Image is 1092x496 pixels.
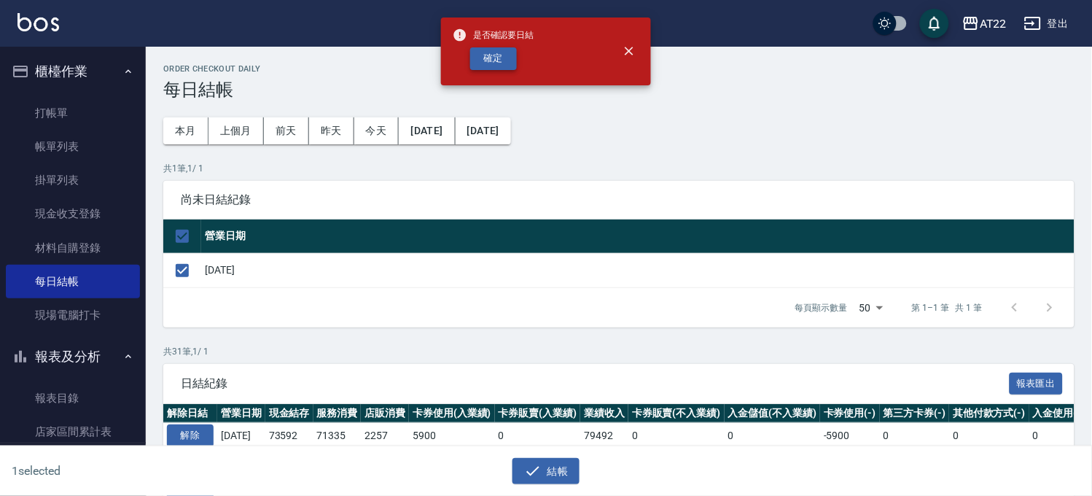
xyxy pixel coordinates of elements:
[6,265,140,298] a: 每日結帳
[470,47,517,70] button: 確定
[167,425,214,447] button: 解除
[6,53,140,90] button: 櫃檯作業
[613,35,645,67] button: close
[1010,376,1064,390] a: 報表匯出
[1029,404,1089,423] th: 入金使用(-)
[912,301,983,314] p: 第 1–1 筆 共 1 筆
[163,117,208,144] button: 本月
[495,423,581,449] td: 0
[217,404,265,423] th: 營業日期
[453,28,534,42] span: 是否確認要日結
[313,404,362,423] th: 服務消費
[880,423,950,449] td: 0
[628,423,725,449] td: 0
[163,80,1075,100] h3: 每日結帳
[6,130,140,163] a: 帳單列表
[1018,10,1075,37] button: 登出
[6,163,140,197] a: 掛單列表
[6,338,140,376] button: 報表及分析
[201,220,1075,254] th: 營業日期
[6,231,140,265] a: 材料自購登錄
[201,253,1075,287] td: [DATE]
[181,193,1057,207] span: 尚未日結紀錄
[854,288,889,328] div: 50
[12,462,270,480] h6: 1 selected
[956,9,1013,39] button: AT22
[495,404,581,423] th: 卡券販賣(入業績)
[163,404,217,423] th: 解除日結
[265,423,313,449] td: 73592
[265,404,313,423] th: 現金結存
[949,404,1029,423] th: 其他付款方式(-)
[949,423,1029,449] td: 0
[795,301,848,314] p: 每頁顯示數量
[163,345,1075,358] p: 共 31 筆, 1 / 1
[354,117,399,144] button: 今天
[6,298,140,332] a: 現場電腦打卡
[580,423,628,449] td: 79492
[980,15,1007,33] div: AT22
[580,404,628,423] th: 業績收入
[6,415,140,449] a: 店家區間累計表
[6,197,140,230] a: 現金收支登錄
[920,9,949,38] button: save
[1029,423,1089,449] td: 0
[181,376,1010,391] span: 日結紀錄
[456,117,511,144] button: [DATE]
[313,423,362,449] td: 71335
[725,404,821,423] th: 入金儲值(不入業績)
[6,381,140,415] a: 報表目錄
[208,117,264,144] button: 上個月
[512,458,580,485] button: 結帳
[1010,373,1064,395] button: 報表匯出
[820,404,880,423] th: 卡券使用(-)
[361,423,409,449] td: 2257
[163,64,1075,74] h2: Order checkout daily
[409,404,495,423] th: 卡券使用(入業績)
[880,404,950,423] th: 第三方卡券(-)
[309,117,354,144] button: 昨天
[17,13,59,31] img: Logo
[820,423,880,449] td: -5900
[409,423,495,449] td: 5900
[361,404,409,423] th: 店販消費
[163,162,1075,175] p: 共 1 筆, 1 / 1
[217,423,265,449] td: [DATE]
[725,423,821,449] td: 0
[628,404,725,423] th: 卡券販賣(不入業績)
[6,96,140,130] a: 打帳單
[399,117,455,144] button: [DATE]
[264,117,309,144] button: 前天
